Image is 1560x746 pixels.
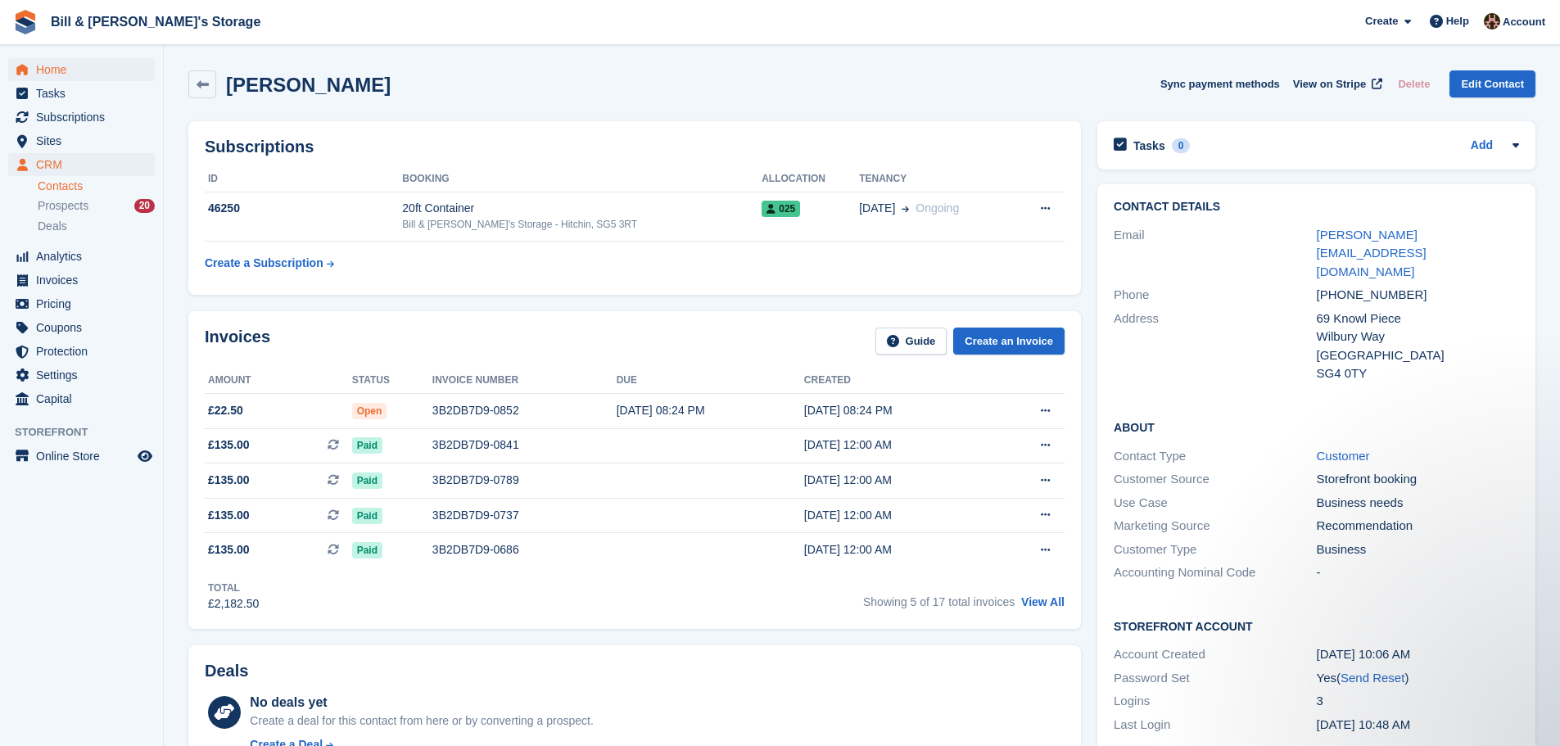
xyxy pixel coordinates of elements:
[762,201,800,217] span: 025
[8,292,155,315] a: menu
[205,255,323,272] div: Create a Subscription
[1114,310,1316,383] div: Address
[1114,470,1316,489] div: Customer Source
[1114,540,1316,559] div: Customer Type
[36,364,134,387] span: Settings
[1471,137,1493,156] a: Add
[1365,13,1398,29] span: Create
[617,402,804,419] div: [DATE] 08:24 PM
[13,10,38,34] img: stora-icon-8386f47178a22dfd0bd8f6a31ec36ba5ce8667c1dd55bd0f319d3a0aa187defe.svg
[205,200,402,217] div: 46250
[1449,70,1535,97] a: Edit Contact
[1114,494,1316,513] div: Use Case
[250,712,593,730] div: Create a deal for this contact from here or by converting a prospect.
[352,437,382,454] span: Paid
[1317,517,1519,536] div: Recommendation
[1317,669,1519,688] div: Yes
[205,368,352,394] th: Amount
[804,472,992,489] div: [DATE] 12:00 AM
[1317,286,1519,305] div: [PHONE_NUMBER]
[1114,716,1316,735] div: Last Login
[352,368,432,394] th: Status
[135,446,155,466] a: Preview store
[804,436,992,454] div: [DATE] 12:00 AM
[1484,13,1500,29] img: Jack Bottesch
[1317,364,1519,383] div: SG4 0TY
[1114,418,1519,435] h2: About
[8,364,155,387] a: menu
[38,179,155,194] a: Contacts
[8,153,155,176] a: menu
[1317,228,1427,278] a: [PERSON_NAME][EMAIL_ADDRESS][DOMAIN_NAME]
[1317,645,1519,664] div: [DATE] 10:06 AM
[1317,540,1519,559] div: Business
[1114,201,1519,214] h2: Contact Details
[1503,14,1545,30] span: Account
[15,424,163,441] span: Storefront
[859,166,1012,192] th: Tenancy
[208,581,259,595] div: Total
[804,507,992,524] div: [DATE] 12:00 AM
[352,472,382,489] span: Paid
[205,248,334,278] a: Create a Subscription
[352,508,382,524] span: Paid
[953,328,1065,355] a: Create an Invoice
[1286,70,1386,97] a: View on Stripe
[402,166,762,192] th: Booking
[208,507,250,524] span: £135.00
[1317,494,1519,513] div: Business needs
[352,542,382,558] span: Paid
[1317,346,1519,365] div: [GEOGRAPHIC_DATA]
[8,82,155,105] a: menu
[8,245,155,268] a: menu
[36,82,134,105] span: Tasks
[226,74,391,96] h2: [PERSON_NAME]
[8,269,155,292] a: menu
[36,245,134,268] span: Analytics
[1317,470,1519,489] div: Storefront booking
[1341,671,1404,685] a: Send Reset
[8,316,155,339] a: menu
[1317,328,1519,346] div: Wilbury Way
[250,693,593,712] div: No deals yet
[1114,645,1316,664] div: Account Created
[1114,517,1316,536] div: Marketing Source
[1336,671,1409,685] span: ( )
[1114,447,1316,466] div: Contact Type
[1172,138,1191,153] div: 0
[432,368,617,394] th: Invoice number
[36,340,134,363] span: Protection
[36,269,134,292] span: Invoices
[8,129,155,152] a: menu
[8,58,155,81] a: menu
[36,292,134,315] span: Pricing
[1317,449,1370,463] a: Customer
[859,200,895,217] span: [DATE]
[402,217,762,232] div: Bill & [PERSON_NAME]'s Storage - Hitchin, SG5 3RT
[432,402,617,419] div: 3B2DB7D9-0852
[36,153,134,176] span: CRM
[134,199,155,213] div: 20
[208,541,250,558] span: £135.00
[36,387,134,410] span: Capital
[38,197,155,215] a: Prospects 20
[402,200,762,217] div: 20ft Container
[432,541,617,558] div: 3B2DB7D9-0686
[617,368,804,394] th: Due
[1114,563,1316,582] div: Accounting Nominal Code
[205,166,402,192] th: ID
[8,106,155,129] a: menu
[36,58,134,81] span: Home
[432,472,617,489] div: 3B2DB7D9-0789
[875,328,947,355] a: Guide
[1317,692,1519,711] div: 3
[863,595,1015,608] span: Showing 5 of 17 total invoices
[1133,138,1165,153] h2: Tasks
[44,8,267,35] a: Bill & [PERSON_NAME]'s Storage
[205,662,248,680] h2: Deals
[762,166,859,192] th: Allocation
[38,198,88,214] span: Prospects
[36,445,134,468] span: Online Store
[804,402,992,419] div: [DATE] 08:24 PM
[432,507,617,524] div: 3B2DB7D9-0737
